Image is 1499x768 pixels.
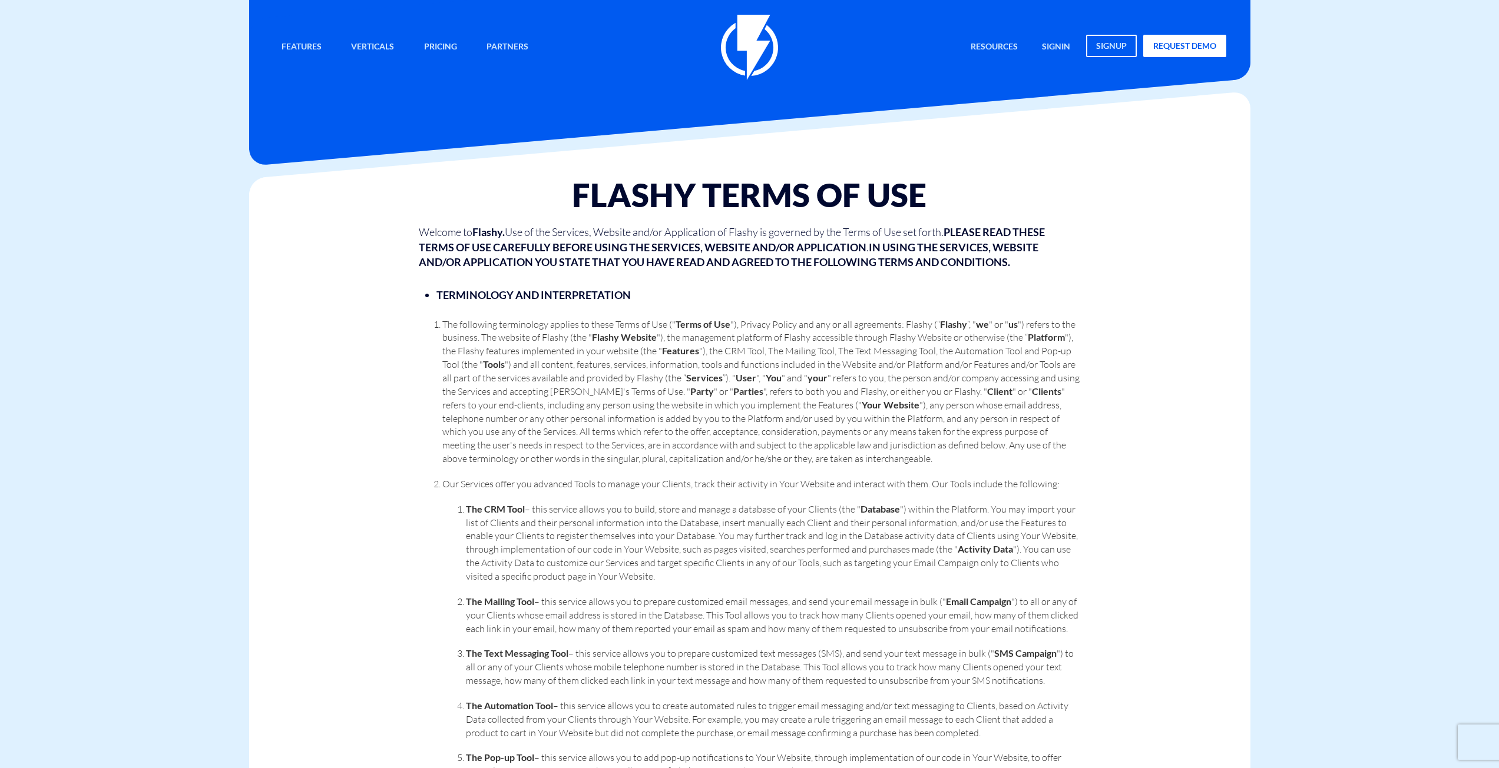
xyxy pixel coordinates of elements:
[1033,35,1079,60] a: signin
[976,318,989,330] strong: we
[766,372,782,383] strong: You
[442,318,1076,344] span: ") refers to the business. The website of Flashy (the "
[478,35,537,60] a: Partners
[568,647,994,659] span: – this service allows you to prepare customized text messages (SMS), and send your text message i...
[690,385,714,397] strong: Party
[1008,318,1018,330] strong: us
[763,385,987,397] span: ", refers to both you and Flashy, or either you or Flashy. "
[987,385,1012,397] strong: Client
[442,385,1065,411] span: " refers to your end-clients, including any person using the website in which you implement the F...
[733,385,763,397] strong: Parties
[962,35,1027,60] a: Resources
[862,399,919,410] strong: Your Website
[861,503,900,514] strong: Database
[1028,331,1065,343] strong: Platform
[1143,35,1226,57] a: request demo
[442,399,1066,464] span: "), any person whose email address, telephone number or any other personal information is added b...
[466,596,534,607] strong: The Mailing Tool
[472,225,505,238] strong: Flashy.
[756,372,766,384] span: ", "
[505,225,944,238] span: Use of the Services, Website and/or Application of Flashy is governed by the Terms of Use set forth.
[419,225,472,238] span: Welcome to
[442,345,1071,370] span: "), the CRM Tool, The Mailing Tool, The Text Messaging Tool, the Automation Tool and Pop-up Tool ...
[736,372,756,383] strong: User
[442,318,676,330] span: The following terminology applies to these Terms of Use ("
[466,647,568,659] strong: The Text Messaging Tool
[442,478,1060,490] span: Our Services offer you advanced Tools to manage your Clients, track their activity in Your Websit...
[442,372,1080,397] span: " refers to you, the person and/or company accessing and using the Services and accepting [PERSON...
[967,318,976,330] span: ”, "
[989,318,1008,330] span: " or "
[782,372,808,384] span: " and "
[730,318,940,330] span: "), Privacy Policy and any or all agreements: Flashy (“
[657,331,1028,343] span: "), the management platform of Flashy accessible through Flashy Website or otherwise (the “
[994,647,1057,659] strong: SMS Campaign
[342,35,403,60] a: Verticals
[273,35,330,60] a: Features
[483,358,505,370] strong: Tools
[415,35,466,60] a: Pricing
[946,596,1011,607] strong: Email Campaign
[525,503,861,515] span: – this service allows you to build, store and manage a database of your Clients (the "
[1086,35,1137,57] a: signup
[714,385,733,397] span: " or "
[466,503,1078,556] span: ") within the Platform. You may import your list of Clients and their personal information into t...
[723,372,736,384] span: ”). "
[1012,385,1032,397] span: " or "
[466,752,534,763] strong: The Pop-up Tool
[466,596,1078,634] span: ") to all or any of your Clients whose email address is stored in the Database. This Tool allows ...
[466,700,553,711] strong: The Automation Tool
[662,345,699,356] strong: Features
[436,288,631,301] strong: TERMINOLOGY AND INTERPRETATION
[866,241,869,254] span: .
[592,331,657,343] strong: Flashy Website
[686,372,723,383] strong: Services
[466,503,525,514] strong: The CRM Tool
[808,372,828,383] strong: your
[442,358,1076,384] span: ") and all content, features, services, information, tools and functions included in the Website ...
[466,700,1068,739] span: – this service allows you to create automated rules to trigger email messaging and/or text messag...
[419,177,1080,213] h1: Flashy Terms Of Use
[466,647,1074,686] span: ") to all or any of your Clients whose mobile telephone number is stored in the Database. This To...
[419,225,1045,254] strong: PLEASE READ THESE TERMS OF USE CAREFULLY BEFORE USING THE SERVICES, WEBSITE AND/OR APPLICATION
[466,543,1071,582] span: "). You can use the Activity Data to customize our Services and target specific Clients in any of...
[940,318,967,330] strong: Flashy
[534,596,946,607] span: – this service allows you to prepare customized email messages, and send your email message in bu...
[1032,385,1061,397] strong: Clients
[676,318,730,330] strong: Terms of Use
[958,543,1013,554] strong: Activity Data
